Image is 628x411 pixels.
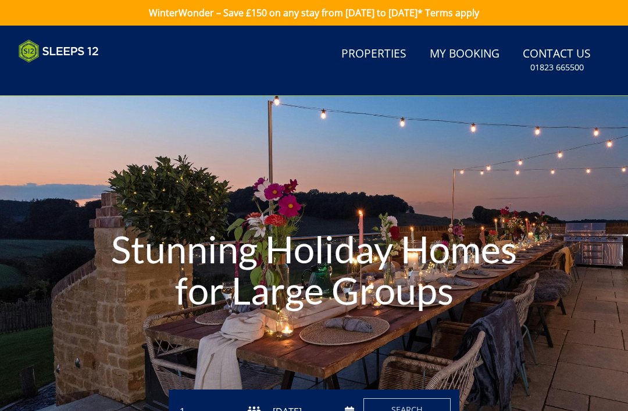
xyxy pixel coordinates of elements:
small: 01823 665500 [530,62,584,73]
a: Contact Us01823 665500 [518,41,595,79]
a: My Booking [425,41,504,67]
a: Properties [337,41,411,67]
img: Sleeps 12 [19,40,99,63]
iframe: Customer reviews powered by Trustpilot [13,70,135,80]
h1: Stunning Holiday Homes for Large Groups [94,205,534,335]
